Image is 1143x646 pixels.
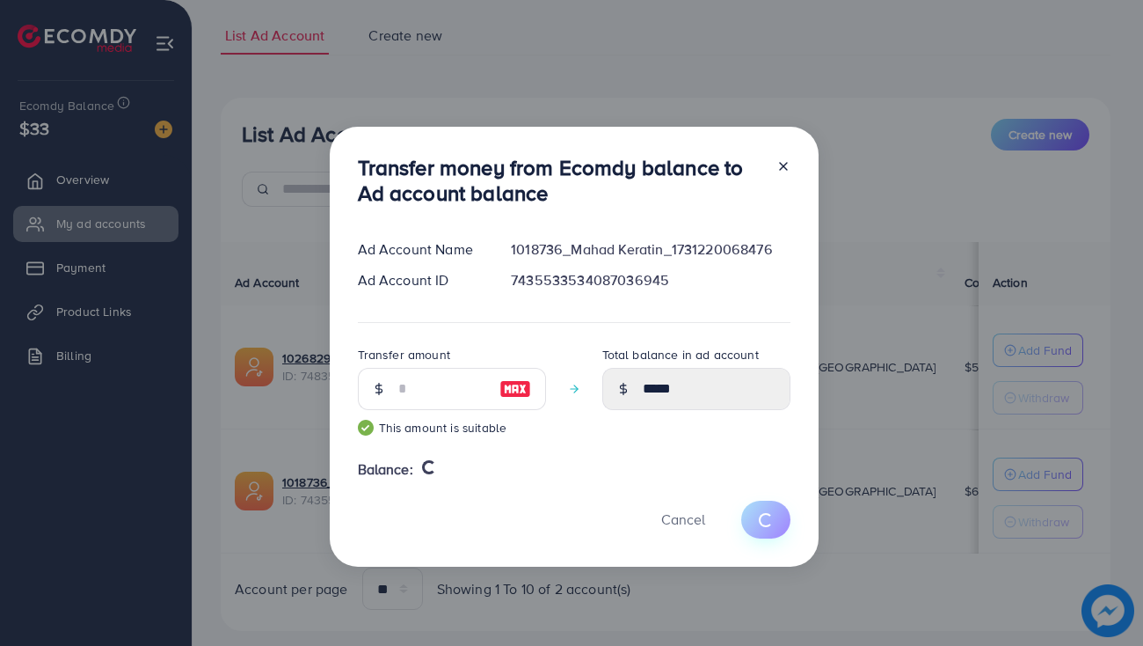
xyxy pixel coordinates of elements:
[497,239,804,260] div: 1018736_Mahad Keratin_1731220068476
[344,270,498,290] div: Ad Account ID
[639,501,727,539] button: Cancel
[602,346,759,363] label: Total balance in ad account
[344,239,498,260] div: Ad Account Name
[358,346,450,363] label: Transfer amount
[358,420,374,436] img: guide
[499,378,531,400] img: image
[661,510,705,529] span: Cancel
[358,419,546,437] small: This amount is suitable
[497,270,804,290] div: 7435533534087036945
[358,155,762,206] h3: Transfer money from Ecomdy balance to Ad account balance
[358,459,413,480] span: Balance:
